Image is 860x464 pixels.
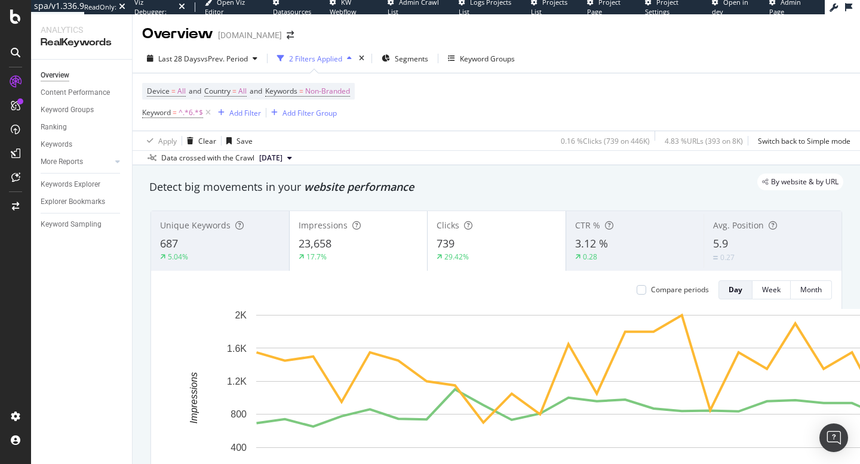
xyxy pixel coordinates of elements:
[259,153,282,163] span: 2025 Jun. 25th
[800,284,822,295] div: Month
[583,252,597,262] div: 0.28
[651,284,709,295] div: Compare periods
[238,83,247,100] span: All
[41,138,72,151] div: Keywords
[713,236,728,250] span: 5.9
[41,121,67,134] div: Ranking
[41,196,105,208] div: Explorer Bookmarks
[204,86,231,96] span: Country
[227,343,247,353] text: 1.6K
[171,86,176,96] span: =
[231,443,247,453] text: 400
[443,49,520,68] button: Keyword Groups
[84,2,116,12] div: ReadOnly:
[266,106,337,120] button: Add Filter Group
[287,31,294,39] div: arrow-right-arrow-left
[299,219,348,231] span: Impressions
[201,54,248,64] span: vs Prev. Period
[299,86,303,96] span: =
[232,86,236,96] span: =
[142,107,171,117] span: Keyword
[168,252,188,262] div: 5.04%
[250,86,262,96] span: and
[160,219,231,231] span: Unique Keywords
[142,131,177,150] button: Apply
[41,104,94,116] div: Keyword Groups
[460,54,515,64] div: Keyword Groups
[227,376,247,386] text: 1.2K
[41,156,83,168] div: More Reports
[819,423,848,452] div: Open Intercom Messenger
[158,136,177,146] div: Apply
[395,54,428,64] span: Segments
[752,280,791,299] button: Week
[357,52,367,64] div: times
[289,54,342,64] div: 2 Filters Applied
[147,86,170,96] span: Device
[41,196,124,208] a: Explorer Bookmarks
[198,136,216,146] div: Clear
[254,151,297,165] button: [DATE]
[189,86,201,96] span: and
[173,107,177,117] span: =
[142,49,262,68] button: Last 28 DaysvsPrev. Period
[299,236,331,250] span: 23,658
[41,86,124,99] a: Content Performance
[41,138,124,151] a: Keywords
[41,86,110,99] div: Content Performance
[41,36,122,50] div: RealKeywords
[235,310,247,320] text: 2K
[713,256,718,259] img: Equal
[762,284,781,295] div: Week
[41,178,100,191] div: Keywords Explorer
[41,104,124,116] a: Keyword Groups
[305,83,350,100] span: Non-Branded
[757,174,843,190] div: legacy label
[222,131,253,150] button: Save
[161,153,254,163] div: Data crossed with the Crawl
[575,236,608,250] span: 3.12 %
[41,69,124,82] a: Overview
[41,69,69,82] div: Overview
[753,131,850,150] button: Switch back to Simple mode
[720,252,735,262] div: 0.27
[142,24,213,44] div: Overview
[189,372,199,423] text: Impressions
[575,219,600,231] span: CTR %
[718,280,752,299] button: Day
[236,136,253,146] div: Save
[437,219,459,231] span: Clicks
[41,218,124,231] a: Keyword Sampling
[771,178,838,185] span: By website & by URL
[213,106,261,120] button: Add Filter
[41,178,124,191] a: Keywords Explorer
[561,136,650,146] div: 0.16 % Clicks ( 739 on 446K )
[177,83,186,100] span: All
[377,49,433,68] button: Segments
[306,252,327,262] div: 17.7%
[41,218,102,231] div: Keyword Sampling
[265,86,297,96] span: Keywords
[218,29,282,41] div: [DOMAIN_NAME]
[229,108,261,118] div: Add Filter
[160,236,178,250] span: 687
[758,136,850,146] div: Switch back to Simple mode
[444,252,469,262] div: 29.42%
[41,156,112,168] a: More Reports
[182,131,216,150] button: Clear
[272,49,357,68] button: 2 Filters Applied
[791,280,832,299] button: Month
[41,121,124,134] a: Ranking
[665,136,743,146] div: 4.83 % URLs ( 393 on 8K )
[158,54,201,64] span: Last 28 Days
[282,108,337,118] div: Add Filter Group
[273,7,311,16] span: Datasources
[437,236,454,250] span: 739
[713,219,764,231] span: Avg. Position
[231,409,247,419] text: 800
[41,24,122,36] div: Analytics
[729,284,742,295] div: Day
